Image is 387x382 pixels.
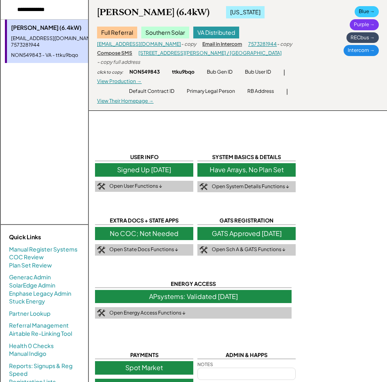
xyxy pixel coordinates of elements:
[9,342,54,350] a: Health 0 Checks
[95,351,193,359] div: PAYMENTS
[286,88,288,96] div: |
[9,297,45,306] a: Stuck Energy
[212,246,285,253] div: Open Sch A & GATS Functions ↓
[199,246,208,254] img: tool-icon.png
[212,183,289,190] div: Open System Details Functions ↓
[245,69,271,76] div: Bub User ID
[95,163,193,176] div: Signed Up [DATE]
[344,45,379,56] div: Intercom →
[350,19,379,30] div: Purple →
[9,233,91,241] div: Quick Links
[95,280,292,288] div: ENERGY ACCESS
[283,68,285,76] div: |
[199,183,208,191] img: tool-icon.png
[9,330,72,338] a: Airtable Re-Linking Tool
[97,246,105,254] img: tool-icon.png
[97,59,140,66] div: - copy full address
[95,217,193,225] div: EXTRA DOCS + STATE APPS
[97,309,105,317] img: tool-icon.png
[181,41,196,48] div: - copy
[138,50,282,56] a: [STREET_ADDRESS][PERSON_NAME] / [GEOGRAPHIC_DATA]
[95,227,193,240] div: No COC; Not Needed
[129,69,160,76] div: NON549843
[97,98,154,105] div: View Their Homepage →
[9,253,44,261] a: COC Review
[11,35,111,49] div: [EMAIL_ADDRESS][DOMAIN_NAME] - 7573281944
[193,27,239,39] div: VA Distributed
[202,41,242,48] div: Email in Intercom
[346,32,379,43] div: RECbus →
[97,69,123,75] div: click to copy:
[97,27,137,39] div: Full Referral
[9,261,52,270] a: Plan Set Review
[355,6,379,17] div: Blue →
[197,163,296,176] div: Have Arrays, No Plan Set
[11,52,111,59] div: NON549843 - VA - ttku9bqo
[9,350,46,358] a: Manual Indigo
[187,88,235,95] div: Primary Legal Person
[109,246,178,253] div: Open State Docs Functions ↓
[9,362,80,378] a: Reports: Signups & Reg Speed
[248,41,277,47] a: 7573281944
[9,273,51,281] a: Generac Admin
[97,41,181,47] a: [EMAIL_ADDRESS][DOMAIN_NAME]
[172,69,195,76] div: ttku9bqo
[11,24,111,32] div: [PERSON_NAME] (6.4kW)
[197,153,296,161] div: SYSTEM BASICS & DETAILS
[9,321,69,330] a: Referral Management
[97,183,105,190] img: tool-icon.png
[277,41,292,48] div: - copy
[109,183,162,190] div: Open User Functions ↓
[9,281,55,290] a: SolarEdge Admin
[247,88,274,95] div: RB Address
[97,7,210,18] div: [PERSON_NAME] (6.4kW)
[129,88,174,95] div: Default Contract ID
[197,217,296,225] div: GATS REGISTRATION
[207,69,233,76] div: Bub Gen ID
[226,6,265,18] div: [US_STATE]
[95,290,292,303] div: APsystems: Validated [DATE]
[97,50,132,57] div: Compose SMS
[9,290,71,298] a: Enphase Legacy Admin
[97,78,142,85] div: View Production →
[9,245,77,254] a: Manual Register Systems
[9,310,50,318] a: Partner Lookup
[109,310,186,317] div: Open Energy Access Functions ↓
[95,153,193,161] div: USER INFO
[95,361,193,374] div: Spot Market
[197,361,213,367] div: NOTES
[197,351,296,359] div: ADMIN & HAPPS
[141,27,189,39] div: Southern Solar
[197,227,296,240] div: GATS Approved [DATE]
